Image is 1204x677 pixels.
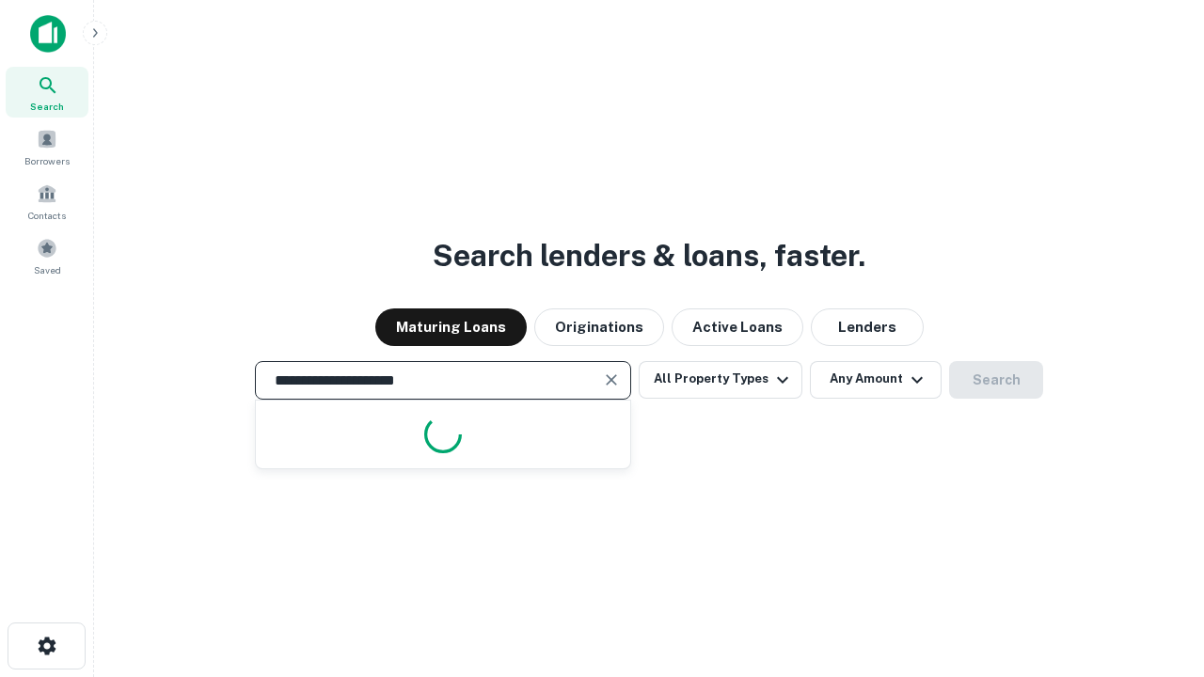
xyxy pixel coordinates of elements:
[375,308,527,346] button: Maturing Loans
[6,230,88,281] a: Saved
[6,176,88,227] a: Contacts
[534,308,664,346] button: Originations
[34,262,61,277] span: Saved
[24,153,70,168] span: Borrowers
[28,208,66,223] span: Contacts
[30,15,66,53] img: capitalize-icon.png
[1110,527,1204,617] iframe: Chat Widget
[810,361,942,399] button: Any Amount
[6,67,88,118] a: Search
[598,367,625,393] button: Clear
[6,121,88,172] a: Borrowers
[30,99,64,114] span: Search
[811,308,924,346] button: Lenders
[672,308,803,346] button: Active Loans
[433,233,865,278] h3: Search lenders & loans, faster.
[639,361,802,399] button: All Property Types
